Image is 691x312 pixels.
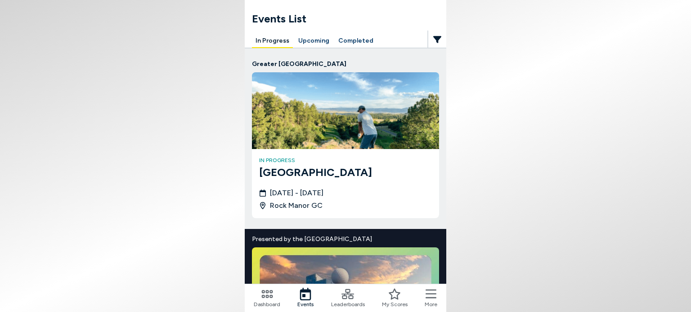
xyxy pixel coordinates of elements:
[270,200,323,211] span: Rock Manor GC
[252,234,439,244] span: Presented by the [GEOGRAPHIC_DATA]
[252,11,446,27] h1: Events List
[425,300,437,308] span: More
[252,72,439,218] a: Rock Manorin progress[GEOGRAPHIC_DATA][DATE] - [DATE]Rock Manor GC
[254,300,280,308] span: Dashboard
[331,288,365,308] a: Leaderboards
[382,288,408,308] a: My Scores
[270,188,323,198] span: [DATE] - [DATE]
[245,34,446,48] div: Manage your account
[331,300,365,308] span: Leaderboards
[295,34,333,48] button: Upcoming
[254,288,280,308] a: Dashboard
[297,288,314,308] a: Events
[425,288,437,308] button: More
[382,300,408,308] span: My Scores
[252,34,293,48] button: In Progress
[252,72,439,149] img: Rock Manor
[335,34,377,48] button: Completed
[297,300,314,308] span: Events
[259,156,432,164] h4: in progress
[259,164,432,180] h3: [GEOGRAPHIC_DATA]
[252,59,439,69] p: Greater [GEOGRAPHIC_DATA]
